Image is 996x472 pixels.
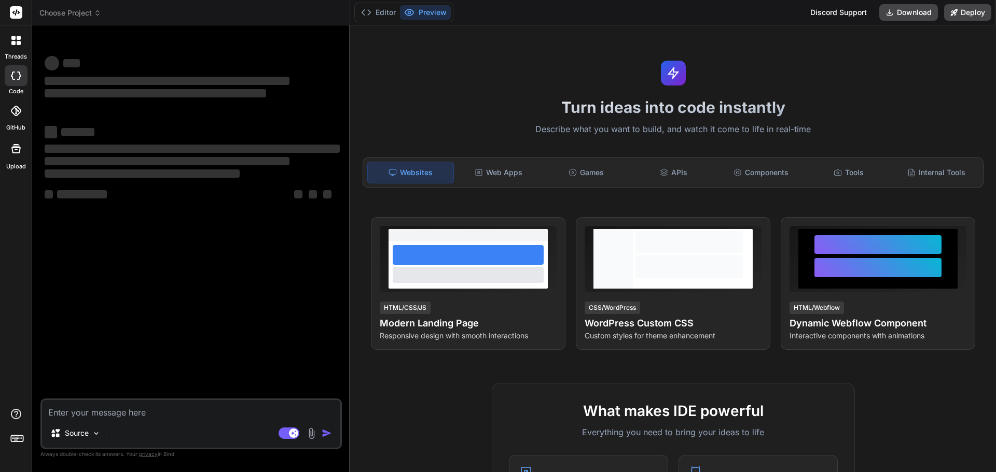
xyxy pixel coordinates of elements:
[585,316,762,331] h4: WordPress Custom CSS
[39,8,101,18] span: Choose Project
[40,449,342,459] p: Always double-check its answers. Your in Bind
[65,428,89,438] p: Source
[45,126,57,138] span: ‌
[45,157,289,165] span: ‌
[380,331,557,341] p: Responsive design with smooth interactions
[92,429,101,438] img: Pick Models
[804,4,873,21] div: Discord Support
[63,59,80,67] span: ‌
[509,426,838,438] p: Everything you need to bring your ideas to life
[893,162,979,183] div: Internal Tools
[790,331,966,341] p: Interactive components with animations
[45,169,240,178] span: ‌
[356,98,990,117] h1: Turn ideas into code instantly
[790,316,966,331] h4: Dynamic Webflow Component
[879,4,938,21] button: Download
[509,400,838,422] h2: What makes IDE powerful
[45,190,53,198] span: ‌
[45,89,266,97] span: ‌
[357,5,400,20] button: Editor
[400,5,451,20] button: Preview
[356,123,990,136] p: Describe what you want to build, and watch it come to life in real-time
[306,427,317,439] img: attachment
[57,190,107,198] span: ‌
[45,77,289,85] span: ‌
[806,162,892,183] div: Tools
[456,162,542,183] div: Web Apps
[367,162,454,183] div: Websites
[718,162,804,183] div: Components
[322,428,332,438] img: icon
[294,190,302,198] span: ‌
[6,162,26,171] label: Upload
[380,302,431,314] div: HTML/CSS/JS
[380,316,557,331] h4: Modern Landing Page
[6,123,25,132] label: GitHub
[944,4,991,21] button: Deploy
[323,190,331,198] span: ‌
[5,52,27,61] label: threads
[45,56,59,70] span: ‌
[585,302,640,314] div: CSS/WordPress
[9,87,23,96] label: code
[585,331,762,341] p: Custom styles for theme enhancement
[139,451,158,457] span: privacy
[790,302,844,314] div: HTML/Webflow
[61,128,94,136] span: ‌
[45,145,340,153] span: ‌
[631,162,716,183] div: APIs
[544,162,629,183] div: Games
[309,190,317,198] span: ‌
